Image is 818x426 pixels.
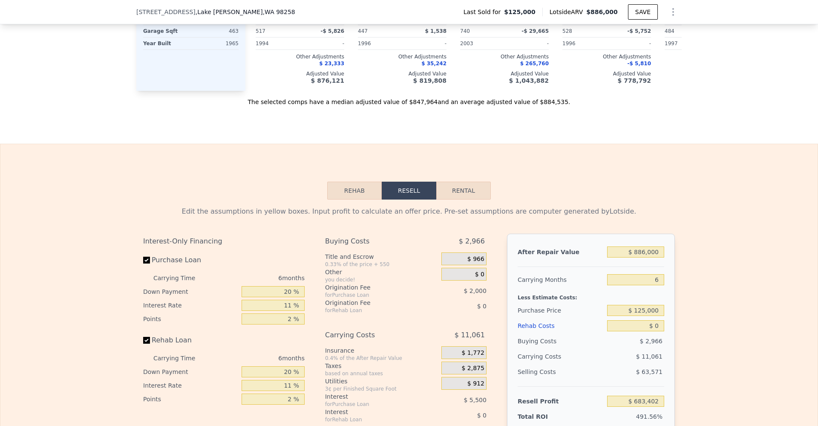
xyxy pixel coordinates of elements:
[477,412,487,419] span: $ 0
[628,4,658,20] button: SAVE
[143,379,238,392] div: Interest Rate
[143,312,238,326] div: Points
[461,349,484,357] span: $ 1,772
[325,370,438,377] div: based on annual taxes
[143,285,238,298] div: Down Payment
[325,298,420,307] div: Origination Fee
[263,9,295,15] span: , WA 98258
[562,70,651,77] div: Adjusted Value
[143,257,150,264] input: Purchase Loan
[586,9,618,15] span: $886,000
[467,255,484,263] span: $ 966
[464,287,486,294] span: $ 2,000
[256,38,298,49] div: 1994
[518,412,571,421] div: Total ROI
[562,38,605,49] div: 1996
[153,351,209,365] div: Carrying Time
[477,303,487,310] span: $ 0
[636,413,662,420] span: 491.56%
[302,38,344,49] div: -
[413,77,446,84] span: $ 819,808
[665,70,753,77] div: Adjusted Value
[436,182,491,200] button: Rental
[358,38,400,49] div: 1996
[518,394,604,409] div: Resell Profit
[143,333,238,348] label: Rehab Loan
[325,327,420,343] div: Carrying Costs
[464,8,504,16] span: Last Sold for
[325,408,420,416] div: Interest
[325,401,420,408] div: for Purchase Loan
[193,38,239,49] div: 1965
[256,28,265,34] span: 517
[628,61,651,67] span: -$ 5,810
[464,397,486,403] span: $ 5,500
[382,182,436,200] button: Resell
[325,234,420,249] div: Buying Costs
[358,28,368,34] span: 447
[518,287,664,303] div: Less Estimate Costs:
[460,28,470,34] span: 740
[143,392,238,406] div: Points
[518,272,604,287] div: Carrying Months
[212,271,305,285] div: 6 months
[504,8,536,16] span: $125,000
[562,28,572,34] span: 528
[193,25,239,37] div: 463
[325,268,438,276] div: Other
[518,244,604,260] div: After Repair Value
[153,271,209,285] div: Carrying Time
[665,3,682,20] button: Show Options
[628,28,651,34] span: -$ 5,752
[325,307,420,314] div: for Rehab Loan
[143,206,675,217] div: Edit the assumptions in yellow boxes. Input profit to calculate an offer price. Pre-set assumptio...
[506,38,549,49] div: -
[325,276,438,283] div: you decide!
[212,351,305,365] div: 6 months
[636,368,662,375] span: $ 63,571
[325,377,438,385] div: Utilities
[325,416,420,423] div: for Rehab Loan
[460,70,549,77] div: Adjusted Value
[325,283,420,292] div: Origination Fee
[520,61,549,67] span: $ 265,760
[143,252,238,268] label: Purchase Loan
[196,8,295,16] span: , Lake [PERSON_NAME]
[562,53,651,60] div: Other Adjustments
[325,346,438,355] div: Insurance
[608,38,651,49] div: -
[460,53,549,60] div: Other Adjustments
[518,333,604,349] div: Buying Costs
[518,318,604,333] div: Rehab Costs
[136,91,682,106] div: The selected comps have a median adjusted value of $847,964 and an average adjusted value of $884...
[421,61,446,67] span: $ 35,242
[618,77,651,84] span: $ 778,792
[311,77,344,84] span: $ 876,121
[325,362,438,370] div: Taxes
[325,355,438,362] div: 0.4% of the After Repair Value
[665,28,674,34] span: 484
[325,252,438,261] div: Title and Escrow
[640,338,662,345] span: $ 2,966
[319,61,344,67] span: $ 23,333
[460,38,503,49] div: 2003
[550,8,586,16] span: Lotside ARV
[136,8,196,16] span: [STREET_ADDRESS]
[321,28,344,34] span: -$ 5,826
[143,25,189,37] div: Garage Sqft
[455,327,485,343] span: $ 11,061
[256,53,344,60] div: Other Adjustments
[404,38,446,49] div: -
[636,353,662,360] span: $ 11,061
[665,53,753,60] div: Other Adjustments
[325,385,438,392] div: 3¢ per Finished Square Foot
[143,337,150,344] input: Rehab Loan
[143,234,305,249] div: Interest-Only Financing
[327,182,382,200] button: Rehab
[256,70,344,77] div: Adjusted Value
[358,70,446,77] div: Adjusted Value
[518,364,604,380] div: Selling Costs
[467,380,484,388] span: $ 912
[518,349,571,364] div: Carrying Costs
[325,261,438,268] div: 0.33% of the price + 550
